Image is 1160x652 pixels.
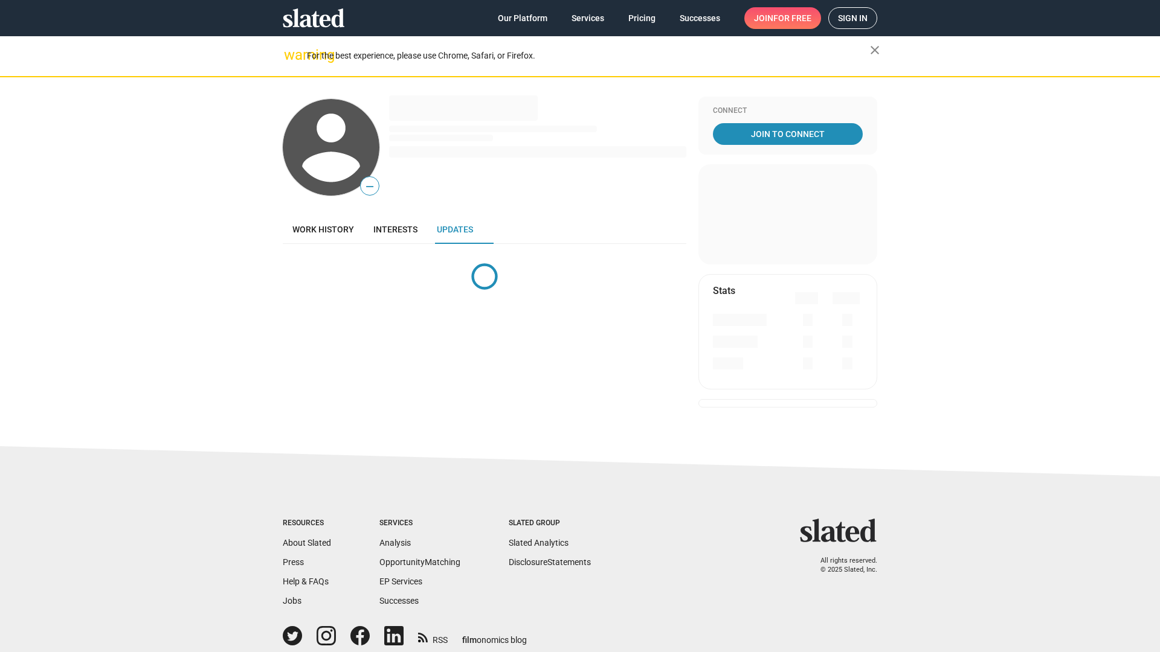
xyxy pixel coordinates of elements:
a: Join To Connect [713,123,863,145]
span: Interests [373,225,417,234]
a: About Slated [283,538,331,548]
span: Our Platform [498,7,547,29]
div: Services [379,519,460,528]
a: DisclosureStatements [509,557,591,567]
mat-icon: close [868,43,882,57]
div: Connect [713,106,863,116]
mat-card-title: Stats [713,284,735,297]
div: For the best experience, please use Chrome, Safari, or Firefox. [307,48,870,64]
a: Press [283,557,304,567]
mat-icon: warning [284,48,298,62]
a: EP Services [379,577,422,586]
a: Successes [379,596,419,606]
span: Services [572,7,604,29]
span: — [361,179,379,194]
a: OpportunityMatching [379,557,460,567]
span: Sign in [838,8,868,28]
a: Analysis [379,538,411,548]
span: film [462,635,477,645]
span: Pricing [628,7,656,29]
p: All rights reserved. © 2025 Slated, Inc. [808,557,877,574]
span: Join [754,7,811,29]
a: filmonomics blog [462,625,527,646]
a: Our Platform [488,7,557,29]
span: for free [773,7,811,29]
a: Pricing [619,7,665,29]
a: Interests [364,215,427,244]
div: Slated Group [509,519,591,528]
a: RSS [418,627,448,646]
span: Join To Connect [715,123,860,145]
span: Updates [437,225,473,234]
a: Help & FAQs [283,577,329,586]
a: Joinfor free [744,7,821,29]
span: Successes [680,7,720,29]
a: Services [562,7,614,29]
a: Updates [427,215,483,244]
a: Successes [670,7,730,29]
div: Resources [283,519,331,528]
a: Slated Analytics [509,538,569,548]
a: Work history [283,215,364,244]
span: Work history [292,225,354,234]
a: Sign in [828,7,877,29]
a: Jobs [283,596,301,606]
